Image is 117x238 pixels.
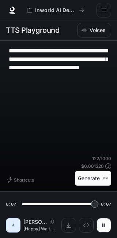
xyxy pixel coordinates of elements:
[97,3,111,17] button: open drawer
[6,201,16,208] span: 0:07
[101,201,111,208] span: 0:07
[7,219,19,231] div: J
[77,23,111,37] button: Voices
[23,218,47,226] p: [PERSON_NAME]
[61,218,76,233] button: Download audio
[79,218,94,233] button: Inspect
[35,7,76,13] p: Inworld AI Demos
[75,171,111,186] button: Generate⌘⏎
[24,3,87,17] button: All workspaces
[6,174,37,186] button: Shortcuts
[47,220,57,224] button: Copy Voice ID
[103,176,108,181] p: ⌘⏎
[6,23,59,37] h1: TTS Playground
[23,226,58,232] p: [Happy] Wait. [PERSON_NAME]. If you go to the cruise ship and you really want to see the few this...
